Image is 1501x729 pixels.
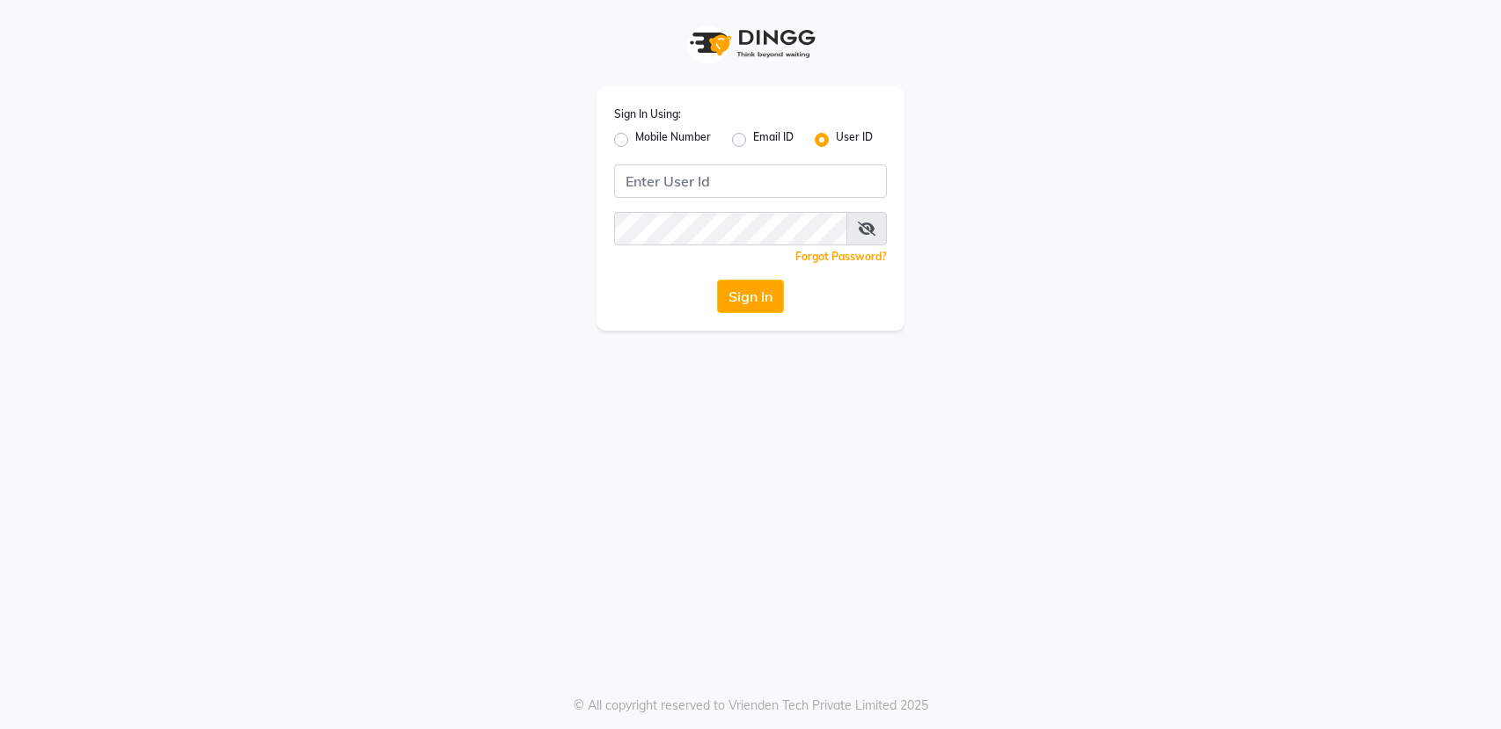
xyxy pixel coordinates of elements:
[680,18,821,69] img: logo1.svg
[614,212,847,245] input: Username
[836,129,873,150] label: User ID
[614,106,681,122] label: Sign In Using:
[753,129,794,150] label: Email ID
[717,280,784,313] button: Sign In
[635,129,711,150] label: Mobile Number
[614,164,887,198] input: Username
[795,250,887,263] a: Forgot Password?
